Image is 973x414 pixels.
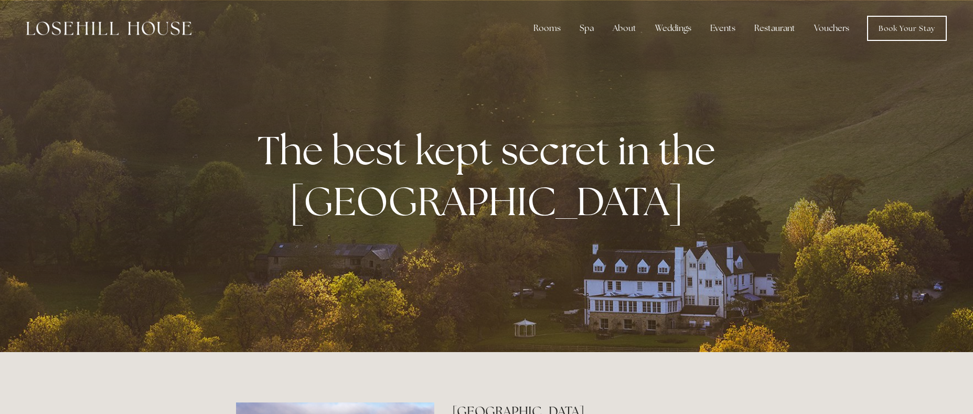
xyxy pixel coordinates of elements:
[571,18,602,39] div: Spa
[26,22,191,35] img: Losehill House
[258,124,724,227] strong: The best kept secret in the [GEOGRAPHIC_DATA]
[746,18,804,39] div: Restaurant
[525,18,569,39] div: Rooms
[806,18,858,39] a: Vouchers
[647,18,700,39] div: Weddings
[604,18,645,39] div: About
[702,18,744,39] div: Events
[867,16,947,41] a: Book Your Stay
